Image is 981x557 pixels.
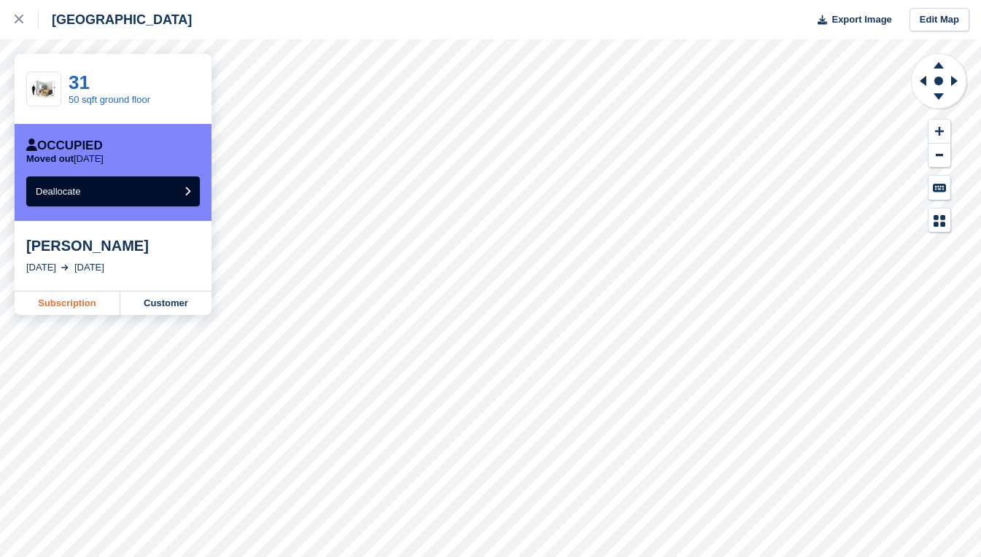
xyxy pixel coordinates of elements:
div: [GEOGRAPHIC_DATA] [39,11,192,28]
div: [PERSON_NAME] [26,237,200,254]
span: Moved out [26,153,74,164]
img: arrow-right-light-icn-cde0832a797a2874e46488d9cf13f60e5c3a73dbe684e267c42b8395dfbc2abf.svg [61,265,69,270]
img: 50.jpg [27,77,61,102]
div: Occupied [26,139,103,153]
button: Keyboard Shortcuts [928,176,950,200]
span: Deallocate [36,186,80,197]
a: Edit Map [910,8,969,32]
div: [DATE] [26,260,56,275]
a: 50 sqft ground floor [69,94,150,105]
a: Customer [120,292,212,315]
div: [DATE] [74,260,104,275]
button: Map Legend [928,209,950,233]
p: [DATE] [26,153,104,165]
button: Zoom Out [928,144,950,168]
button: Zoom In [928,120,950,144]
button: Export Image [809,8,892,32]
button: Deallocate [26,176,200,206]
a: 31 [69,71,90,93]
a: Subscription [15,292,120,315]
span: Export Image [831,12,891,27]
